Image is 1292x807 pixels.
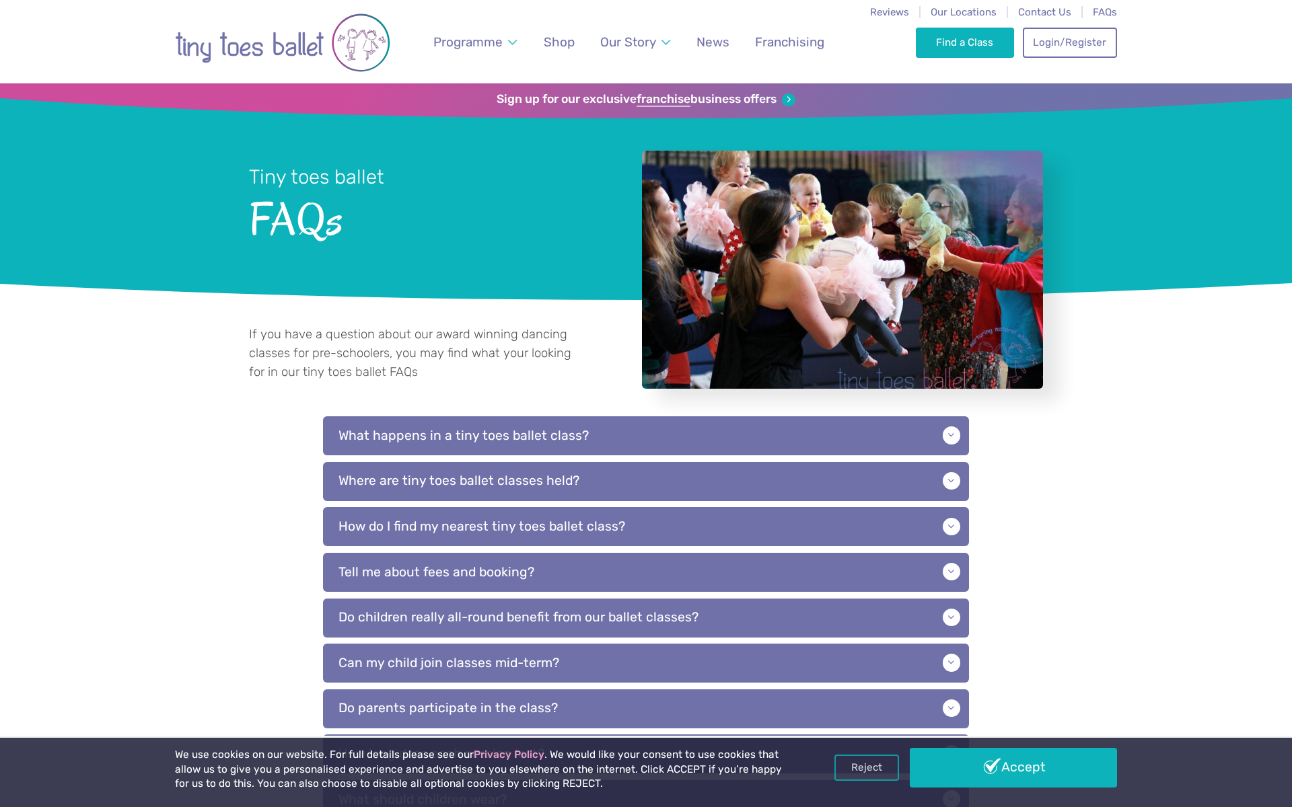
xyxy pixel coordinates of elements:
a: Find a Class [916,28,1015,57]
a: Accept [910,748,1117,787]
a: Reject [834,755,899,780]
p: Do parents participate in the class? [323,689,969,728]
span: Franchising [755,34,824,50]
span: FAQs [249,190,606,245]
p: How do I find my nearest tiny toes ballet class? [323,507,969,546]
a: Programme [427,26,524,58]
a: Shop [538,26,581,58]
p: What happens in a tiny toes ballet class? [323,416,969,455]
a: News [690,26,735,58]
span: Shop [544,34,575,50]
p: Can my child join classes mid-term? [323,644,969,683]
a: Our Story [594,26,677,58]
a: Reviews [870,6,909,18]
a: Franchising [749,26,831,58]
img: tiny toes ballet [175,9,390,77]
a: Sign up for our exclusivefranchisebusiness offers [497,92,795,107]
span: Our Story [600,34,656,50]
a: Login/Register [1023,28,1117,57]
a: Our Locations [931,6,997,18]
p: Do children really all-round benefit from our ballet classes? [323,599,969,638]
p: We use cookies on our website. For full details please see our . We would like your consent to us... [175,748,787,792]
p: How long does each session last? [323,734,969,773]
a: Privacy Policy [474,748,544,761]
span: News [696,34,729,50]
a: FAQs [1093,6,1117,18]
span: Programme [433,34,503,50]
p: Tell me about fees and booking? [323,553,969,592]
a: Contact Us [1018,6,1071,18]
p: Where are tiny toes ballet classes held? [323,462,969,501]
small: Tiny toes ballet [249,165,384,188]
strong: franchise [637,92,690,107]
p: If you have a question about our award winning dancing classes for pre-schoolers, you may find wh... [249,325,583,381]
